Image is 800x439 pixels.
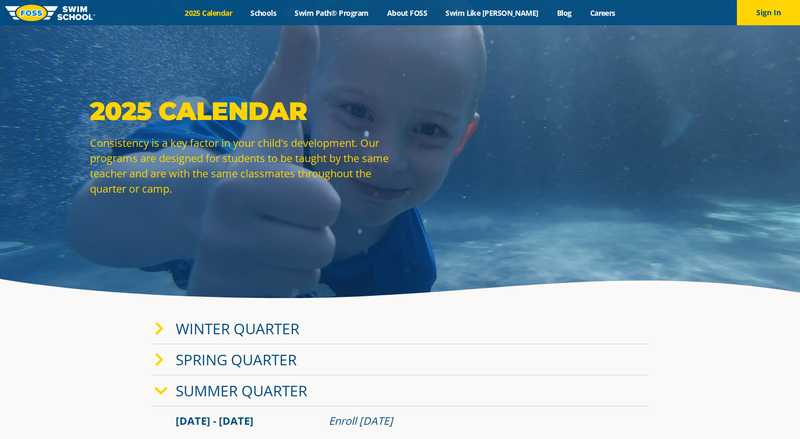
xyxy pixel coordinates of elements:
[378,8,437,18] a: About FOSS
[437,8,548,18] a: Swim Like [PERSON_NAME]
[176,8,241,18] a: 2025 Calendar
[90,96,307,126] strong: 2025 Calendar
[5,5,95,21] img: FOSS Swim School Logo
[90,135,395,196] p: Consistency is a key factor in your child's development. Our programs are designed for students t...
[581,8,624,18] a: Careers
[176,414,254,428] span: [DATE] - [DATE]
[241,8,286,18] a: Schools
[176,381,307,401] a: Summer Quarter
[176,318,299,338] a: Winter Quarter
[286,8,378,18] a: Swim Path® Program
[329,414,625,428] div: Enroll [DATE]
[176,350,297,370] a: Spring Quarter
[548,8,581,18] a: Blog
